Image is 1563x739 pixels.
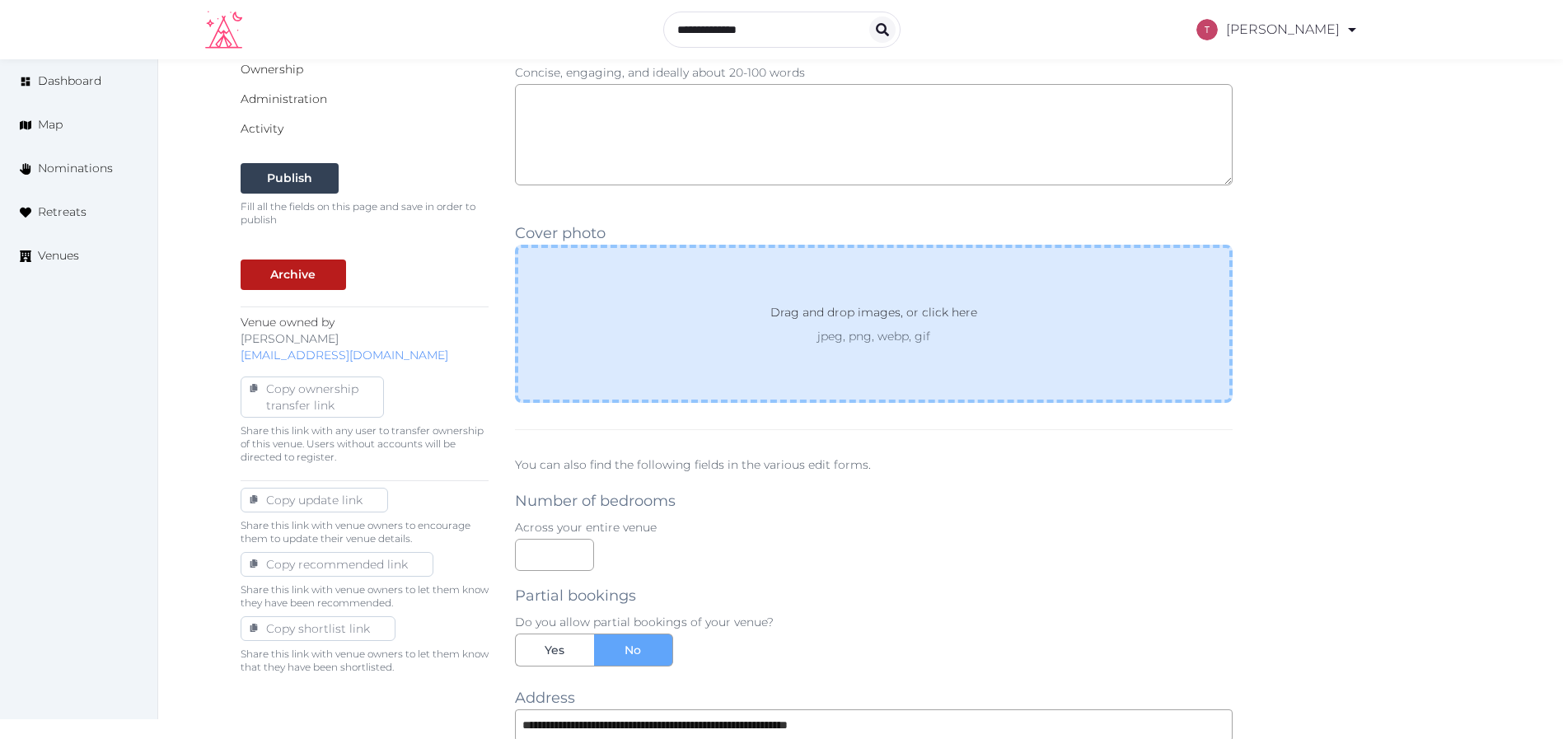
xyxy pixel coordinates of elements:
[515,222,606,245] label: Cover photo
[515,64,1233,81] p: Concise, engaging, and ideally about 20-100 words
[515,489,676,512] label: Number of bedrooms
[38,160,113,177] span: Nominations
[260,620,377,637] div: Copy shortlist link
[241,424,489,464] p: Share this link with any user to transfer ownership of this venue. Users without accounts will be...
[241,163,339,194] button: Publish
[38,116,63,133] span: Map
[757,303,990,328] p: Drag and drop images, or click here
[241,519,489,545] p: Share this link with venue owners to encourage them to update their venue details.
[515,614,1233,630] p: Do you allow partial bookings of your venue?
[241,583,489,610] p: Share this link with venue owners to let them know they have been recommended.
[241,648,489,674] p: Share this link with venue owners to let them know that they have been shortlisted.
[515,686,575,709] label: Address
[38,203,87,221] span: Retreats
[545,642,564,658] span: Yes
[241,348,448,362] a: [EMAIL_ADDRESS][DOMAIN_NAME]
[241,121,283,136] a: Activity
[38,247,79,264] span: Venues
[241,91,327,106] a: Administration
[241,616,395,641] button: Copy shortlist link
[625,642,641,658] span: No
[515,584,636,607] label: Partial bookings
[1196,7,1359,53] a: [PERSON_NAME]
[267,170,312,187] div: Publish
[741,328,1007,344] p: jpeg, png, webp, gif
[241,314,489,363] p: Venue owned by
[241,200,489,227] p: Fill all the fields on this page and save in order to publish
[515,456,1233,473] p: You can also find the following fields in the various edit forms.
[241,62,303,77] a: Ownership
[270,266,316,283] div: Archive
[515,519,1233,536] p: Across your entire venue
[260,381,365,414] div: Copy ownership transfer link
[241,488,388,512] button: Copy update link
[38,72,101,90] span: Dashboard
[241,331,339,346] span: [PERSON_NAME]
[241,377,384,418] button: Copy ownershiptransfer link
[260,556,414,573] div: Copy recommended link
[241,260,346,290] button: Archive
[241,552,433,577] button: Copy recommended link
[260,492,369,508] div: Copy update link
